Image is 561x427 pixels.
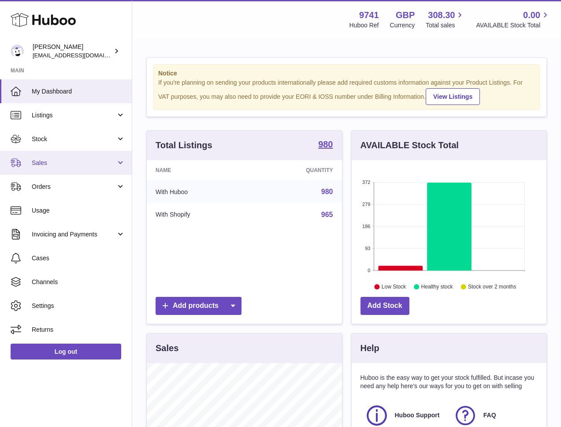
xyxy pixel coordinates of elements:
p: Huboo is the easy way to get your stock fulfilled. But incase you need any help here's our ways f... [360,374,538,390]
strong: GBP [396,9,415,21]
span: 0.00 [523,9,540,21]
span: [EMAIL_ADDRESS][DOMAIN_NAME] [33,52,130,59]
text: 279 [362,202,370,207]
a: Add products [156,297,241,315]
text: Stock over 2 months [468,284,516,290]
td: With Shopify [147,203,252,226]
a: Add Stock [360,297,409,315]
a: 980 [321,188,333,195]
div: If you're planning on sending your products internationally please add required customs informati... [158,79,535,105]
h3: Help [360,342,379,354]
h3: Sales [156,342,178,354]
strong: Notice [158,69,535,78]
text: 0 [368,268,370,273]
text: 93 [365,246,370,251]
span: Cases [32,254,125,262]
span: Total sales [426,21,465,30]
a: 980 [318,140,333,150]
a: View Listings [426,88,480,105]
div: Currency [390,21,415,30]
span: Sales [32,159,116,167]
text: 372 [362,180,370,185]
span: Huboo Support [395,411,440,420]
span: Stock [32,135,116,143]
a: Log out [11,344,121,360]
a: 308.30 Total sales [426,9,465,30]
text: Healthy stock [421,284,453,290]
span: Orders [32,183,116,191]
span: Usage [32,206,125,215]
span: Listings [32,111,116,120]
a: 965 [321,211,333,218]
h3: Total Listings [156,139,212,151]
h3: AVAILABLE Stock Total [360,139,459,151]
a: 0.00 AVAILABLE Stock Total [476,9,550,30]
div: Huboo Ref [349,21,379,30]
text: 186 [362,224,370,229]
span: Channels [32,278,125,286]
strong: 9741 [359,9,379,21]
img: ajcmarketingltd@gmail.com [11,45,24,58]
span: FAQ [483,411,496,420]
span: Invoicing and Payments [32,230,116,239]
th: Name [147,160,252,180]
th: Quantity [252,160,342,180]
span: 308.30 [428,9,455,21]
text: Low Stock [381,284,406,290]
span: AVAILABLE Stock Total [476,21,550,30]
td: With Huboo [147,180,252,203]
span: Returns [32,326,125,334]
div: [PERSON_NAME] [33,43,112,60]
strong: 980 [318,140,333,149]
span: My Dashboard [32,87,125,96]
span: Settings [32,302,125,310]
